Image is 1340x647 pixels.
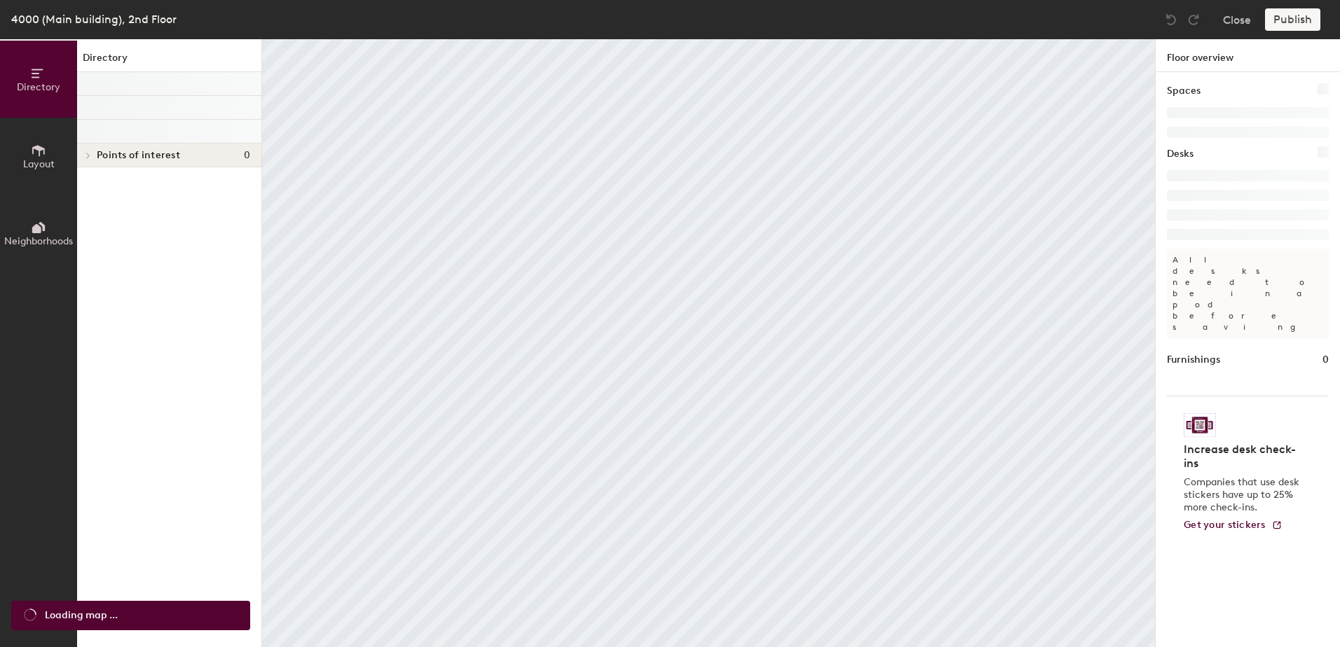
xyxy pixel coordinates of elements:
[17,81,60,93] span: Directory
[23,158,55,170] span: Layout
[97,150,180,161] span: Points of interest
[4,235,73,247] span: Neighborhoods
[1167,352,1220,368] h1: Furnishings
[262,39,1155,647] canvas: Map
[1167,249,1329,338] p: All desks need to be in a pod before saving
[1156,39,1340,72] h1: Floor overview
[1167,83,1201,99] h1: Spaces
[45,608,118,623] span: Loading map ...
[244,150,250,161] span: 0
[1184,413,1216,437] img: Sticker logo
[1184,476,1304,514] p: Companies that use desk stickers have up to 25% more check-ins.
[1164,13,1178,27] img: Undo
[11,11,177,28] div: 4000 (Main building), 2nd Floor
[77,50,261,72] h1: Directory
[1167,146,1194,162] h1: Desks
[1223,8,1251,31] button: Close
[1184,520,1283,531] a: Get your stickers
[1184,443,1304,471] h4: Increase desk check-ins
[1187,13,1201,27] img: Redo
[1184,519,1266,531] span: Get your stickers
[1322,352,1329,368] h1: 0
